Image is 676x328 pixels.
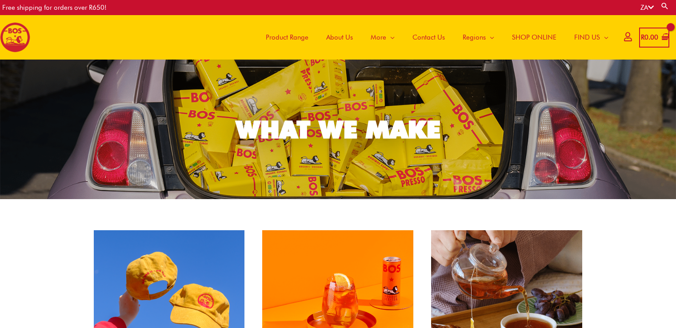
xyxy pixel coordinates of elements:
[574,24,600,51] span: FIND US
[640,4,654,12] a: ZA
[641,33,658,41] bdi: 0.00
[404,15,454,60] a: Contact Us
[512,24,556,51] span: SHOP ONLINE
[326,24,353,51] span: About Us
[639,28,669,48] a: View Shopping Cart, empty
[503,15,565,60] a: SHOP ONLINE
[250,15,617,60] nav: Site Navigation
[454,15,503,60] a: Regions
[266,24,308,51] span: Product Range
[412,24,445,51] span: Contact Us
[641,33,644,41] span: R
[257,15,317,60] a: Product Range
[660,2,669,10] a: Search button
[362,15,404,60] a: More
[463,24,486,51] span: Regions
[317,15,362,60] a: About Us
[371,24,386,51] span: More
[236,117,440,142] div: WHAT WE MAKE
